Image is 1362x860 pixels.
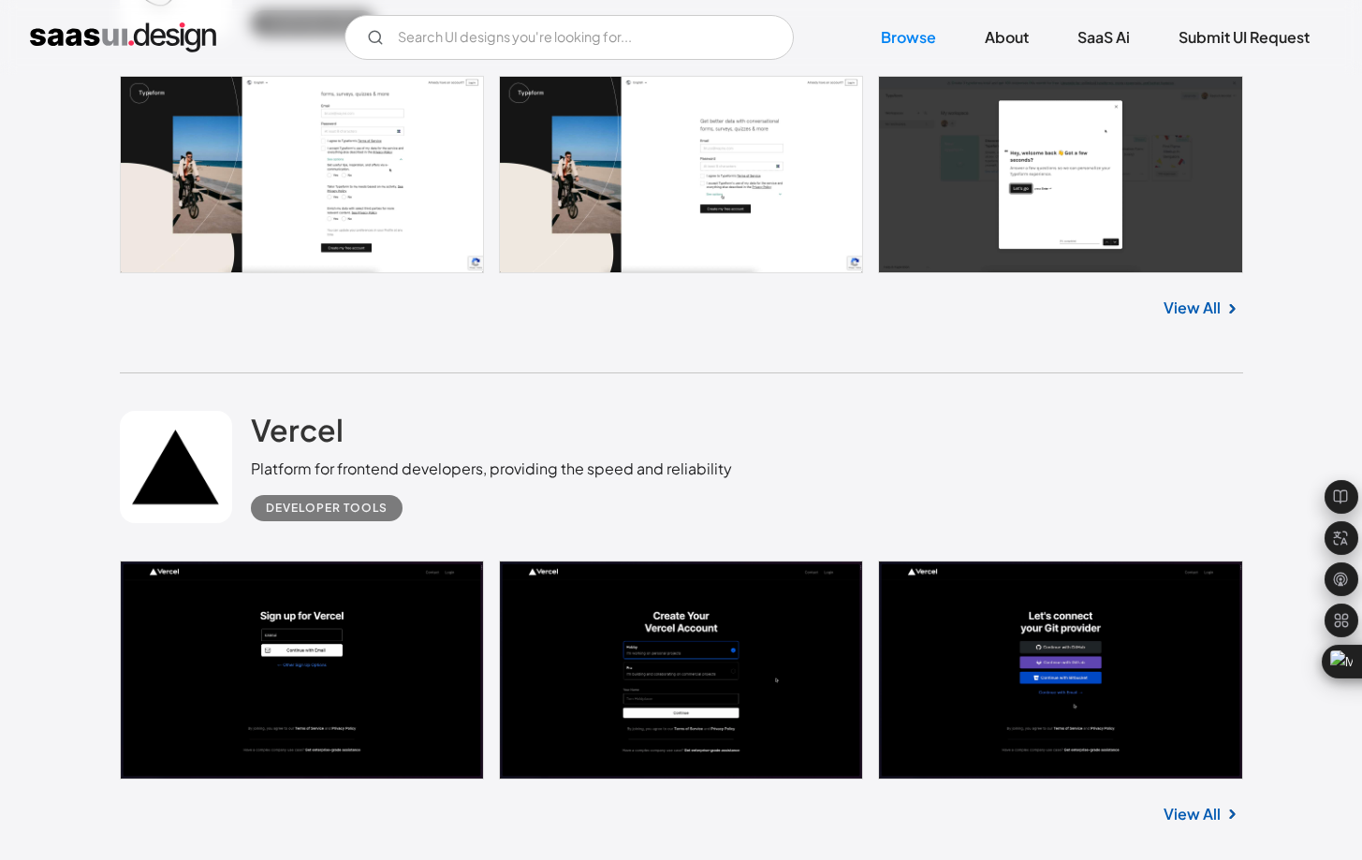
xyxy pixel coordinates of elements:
[1164,803,1221,825] a: View All
[1055,17,1152,58] a: SaaS Ai
[1156,17,1332,58] a: Submit UI Request
[266,497,388,519] div: Developer tools
[251,411,344,458] a: Vercel
[1164,297,1221,319] a: View All
[251,458,732,480] div: Platform for frontend developers, providing the speed and reliability
[344,15,794,60] input: Search UI designs you're looking for...
[858,17,959,58] a: Browse
[251,411,344,448] h2: Vercel
[962,17,1051,58] a: About
[344,15,794,60] form: Email Form
[30,22,216,52] a: home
